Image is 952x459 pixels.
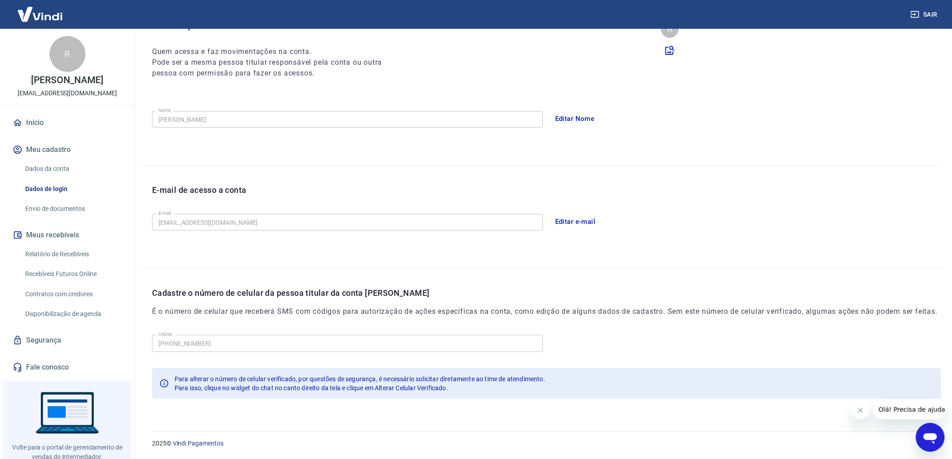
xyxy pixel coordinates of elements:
h6: Quem acessa e faz movimentações na conta. [152,46,399,57]
button: Editar e-mail [550,212,601,231]
iframe: Mensagem da empresa [873,400,945,419]
a: Envio de documentos [22,200,124,218]
span: Olá! Precisa de ajuda? [5,6,76,13]
a: Contratos com credores [22,285,124,303]
p: 2025 © [152,439,930,448]
label: Celular [158,331,173,338]
a: Recebíveis Futuros Online [22,265,124,283]
label: E-mail [158,210,171,217]
a: Dados da conta [22,160,124,178]
div: R [49,36,85,72]
button: Meu cadastro [11,140,124,160]
button: Sair [909,6,941,23]
button: Editar Nome [550,109,600,128]
p: [EMAIL_ADDRESS][DOMAIN_NAME] [18,89,117,98]
a: Fale conosco [11,357,124,377]
a: Dados de login [22,180,124,198]
span: Para alterar o número de celular verificado, por questões de segurança, é necessário solicitar di... [175,375,545,383]
a: Relatório de Recebíveis [22,245,124,263]
img: Vindi [11,0,69,28]
div: R [661,20,679,38]
h6: Pode ser a mesma pessoa titular responsável pela conta ou outra pessoa com permissão para fazer o... [152,57,399,79]
p: Cadastre o número de celular da pessoa titular da conta [PERSON_NAME] [152,287,938,299]
iframe: Botão para abrir a janela de mensagens [916,423,945,452]
p: [PERSON_NAME] [31,76,103,85]
a: Vindi Pagamentos [173,440,224,447]
a: Disponibilização de agenda [22,305,124,323]
a: Segurança [11,330,124,350]
button: Meus recebíveis [11,225,124,245]
label: Nome [158,107,171,114]
span: Para isso, clique no widget do chat no canto direito da tela e clique em Alterar Celular Verificado. [175,384,448,392]
iframe: Fechar mensagem [852,401,870,419]
h6: É o número de celular que receberá SMS com códigos para autorização de ações específicas na conta... [152,306,938,317]
p: E-mail de acesso a conta [152,184,247,196]
a: Início [11,113,124,133]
